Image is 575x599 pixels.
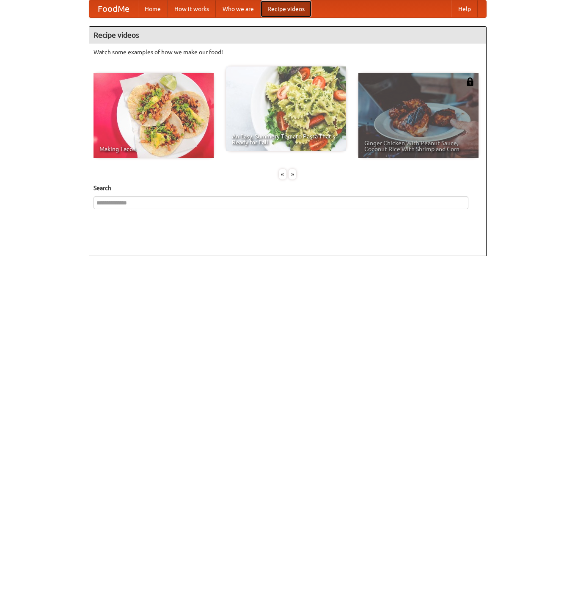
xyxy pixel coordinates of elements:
a: FoodMe [89,0,138,17]
h5: Search [94,184,482,192]
a: Making Tacos [94,73,214,158]
a: Who we are [216,0,261,17]
div: « [279,169,286,179]
img: 483408.png [466,77,474,86]
a: Home [138,0,168,17]
div: » [289,169,296,179]
a: How it works [168,0,216,17]
a: Help [451,0,478,17]
span: Making Tacos [99,146,208,152]
a: An Easy, Summery Tomato Pasta That's Ready for Fall [226,66,346,151]
span: An Easy, Summery Tomato Pasta That's Ready for Fall [232,133,340,145]
a: Recipe videos [261,0,311,17]
h4: Recipe videos [89,27,486,44]
p: Watch some examples of how we make our food! [94,48,482,56]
